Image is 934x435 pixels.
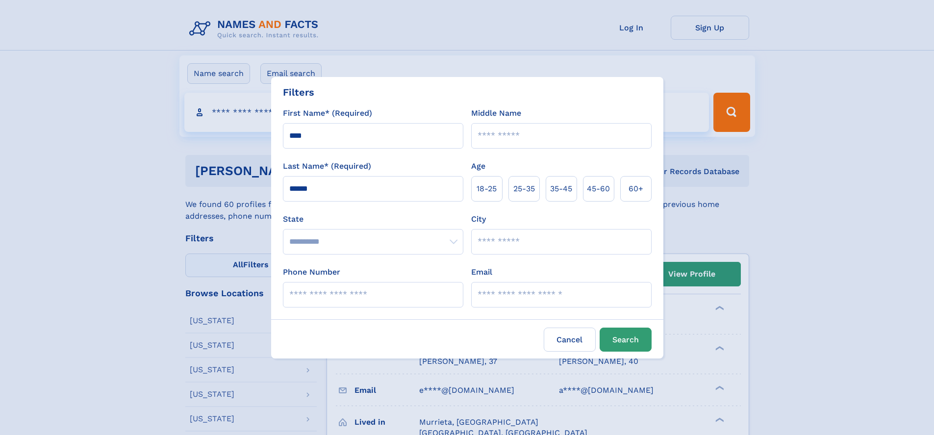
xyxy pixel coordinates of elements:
[283,266,340,278] label: Phone Number
[283,160,371,172] label: Last Name* (Required)
[283,85,314,100] div: Filters
[550,183,572,195] span: 35‑45
[471,160,485,172] label: Age
[471,213,486,225] label: City
[544,328,596,352] label: Cancel
[471,266,492,278] label: Email
[477,183,497,195] span: 18‑25
[283,107,372,119] label: First Name* (Required)
[513,183,535,195] span: 25‑35
[283,213,463,225] label: State
[471,107,521,119] label: Middle Name
[600,328,652,352] button: Search
[587,183,610,195] span: 45‑60
[629,183,643,195] span: 60+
